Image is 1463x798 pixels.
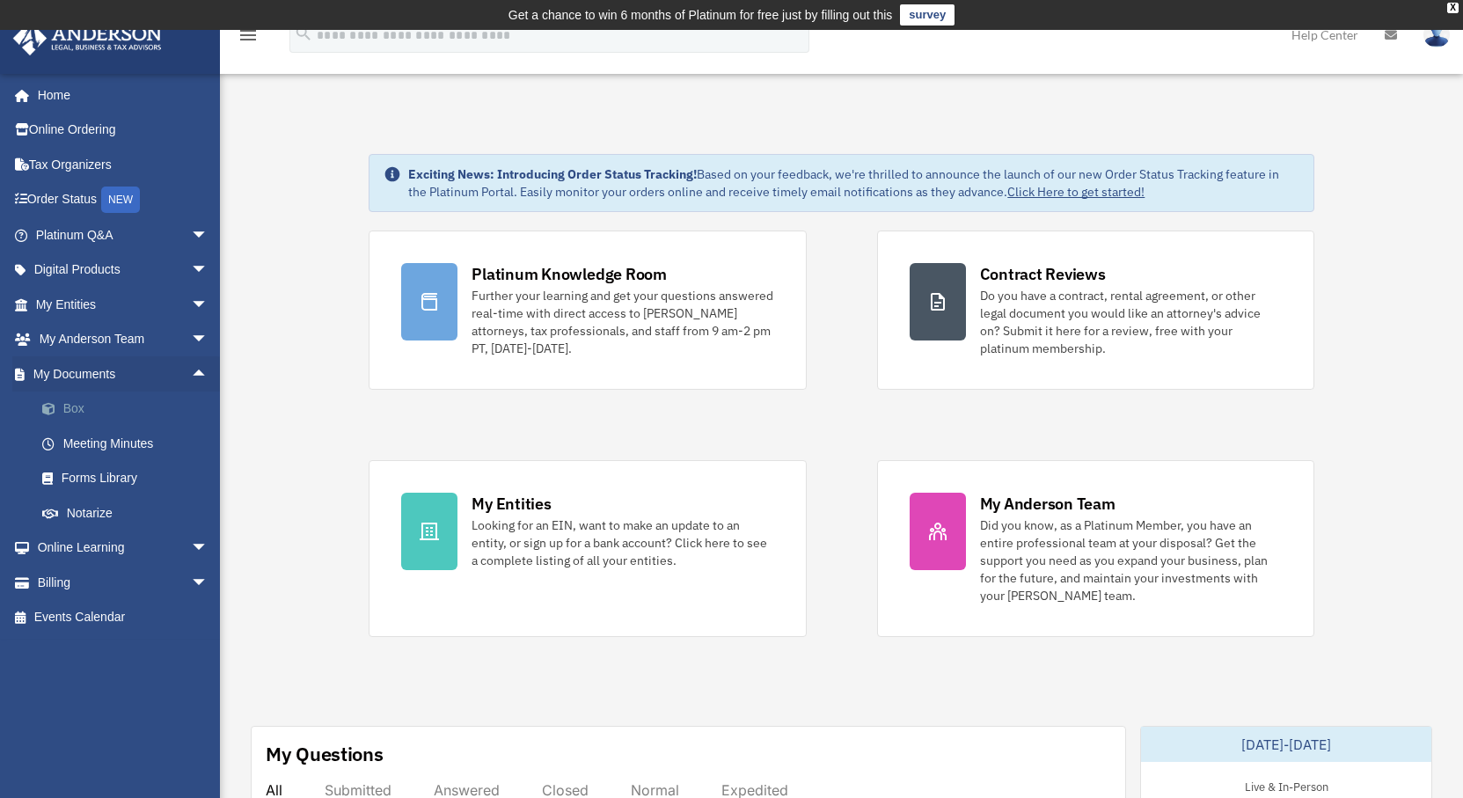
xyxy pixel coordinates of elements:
div: close [1447,3,1459,13]
div: Live & In-Person [1231,776,1342,794]
a: My Entities Looking for an EIN, want to make an update to an entity, or sign up for a bank accoun... [369,460,806,637]
div: Based on your feedback, we're thrilled to announce the launch of our new Order Status Tracking fe... [408,165,1298,201]
a: Online Learningarrow_drop_down [12,531,235,566]
a: Billingarrow_drop_down [12,565,235,600]
a: My Anderson Team Did you know, as a Platinum Member, you have an entire professional team at your... [877,460,1314,637]
div: Contract Reviews [980,263,1106,285]
a: Tax Organizers [12,147,235,182]
img: User Pic [1423,22,1450,48]
a: Contract Reviews Do you have a contract, rental agreement, or other legal document you would like... [877,231,1314,390]
div: Platinum Knowledge Room [472,263,667,285]
a: Order StatusNEW [12,182,235,218]
div: My Entities [472,493,551,515]
a: Box [25,392,235,427]
a: Click Here to get started! [1007,184,1145,200]
span: arrow_drop_down [191,287,226,323]
a: Online Ordering [12,113,235,148]
span: arrow_drop_down [191,531,226,567]
div: Further your learning and get your questions answered real-time with direct access to [PERSON_NAM... [472,287,773,357]
a: Meeting Minutes [25,426,235,461]
a: Platinum Q&Aarrow_drop_down [12,217,235,253]
i: search [294,24,313,43]
div: Get a chance to win 6 months of Platinum for free just by filling out this [508,4,893,26]
a: My Entitiesarrow_drop_down [12,287,235,322]
a: menu [238,31,259,46]
a: Forms Library [25,461,235,496]
strong: Exciting News: Introducing Order Status Tracking! [408,166,697,182]
a: My Anderson Teamarrow_drop_down [12,322,235,357]
a: Digital Productsarrow_drop_down [12,253,235,288]
a: My Documentsarrow_drop_up [12,356,235,392]
span: arrow_drop_down [191,322,226,358]
a: Notarize [25,495,235,531]
div: Did you know, as a Platinum Member, you have an entire professional team at your disposal? Get th... [980,516,1282,604]
img: Anderson Advisors Platinum Portal [8,21,167,55]
span: arrow_drop_down [191,565,226,601]
a: Events Calendar [12,600,235,635]
div: [DATE]-[DATE] [1141,727,1431,762]
span: arrow_drop_down [191,253,226,289]
div: NEW [101,187,140,213]
div: My Questions [266,741,384,767]
div: My Anderson Team [980,493,1116,515]
a: Home [12,77,226,113]
a: survey [900,4,955,26]
div: Looking for an EIN, want to make an update to an entity, or sign up for a bank account? Click her... [472,516,773,569]
i: menu [238,25,259,46]
a: Platinum Knowledge Room Further your learning and get your questions answered real-time with dire... [369,231,806,390]
span: arrow_drop_up [191,356,226,392]
div: Do you have a contract, rental agreement, or other legal document you would like an attorney's ad... [980,287,1282,357]
span: arrow_drop_down [191,217,226,253]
